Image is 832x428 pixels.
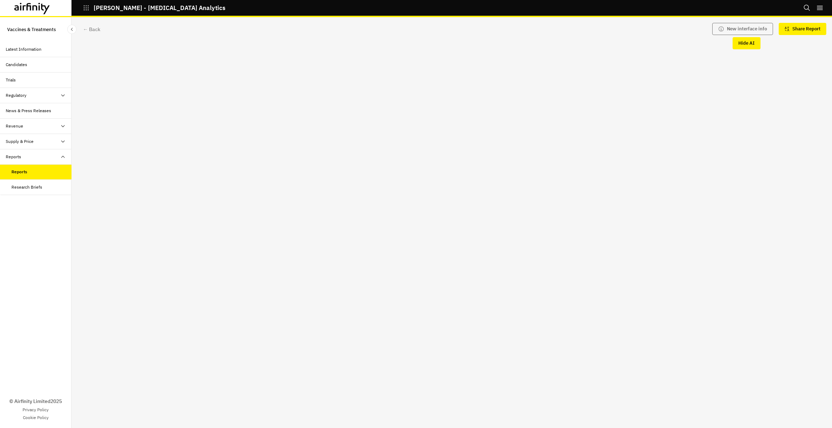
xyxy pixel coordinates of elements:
div: Reports [11,169,27,175]
a: Privacy Policy [23,407,49,413]
p: Share Report [792,26,821,32]
button: [PERSON_NAME] - [MEDICAL_DATA] Analytics [83,2,225,14]
div: Trials [6,77,16,83]
div: News & Press Releases [6,108,51,114]
div: Regulatory [6,92,26,99]
p: [PERSON_NAME] - [MEDICAL_DATA] Analytics [94,5,225,11]
div: Latest Information [6,46,41,53]
button: Hide AI [733,37,760,49]
button: Search [803,2,811,14]
button: Share Report [779,23,826,35]
div: ← Back [83,26,100,33]
div: Candidates [6,61,27,68]
div: Reports [6,154,21,160]
p: © Airfinity Limited 2025 [9,398,62,405]
button: Close Sidebar [67,25,77,34]
div: Revenue [6,123,23,129]
a: Cookie Policy [23,414,49,421]
div: Research Briefs [11,184,42,190]
p: Vaccines & Treatments [7,23,56,36]
button: New interface info [712,23,773,35]
div: Supply & Price [6,138,34,145]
